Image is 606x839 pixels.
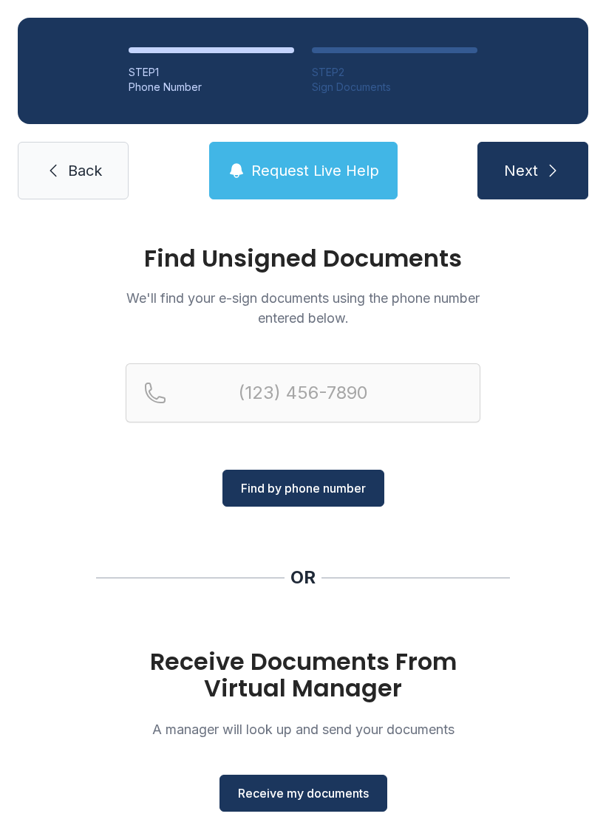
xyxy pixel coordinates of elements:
[312,80,477,95] div: Sign Documents
[126,363,480,422] input: Reservation phone number
[241,479,366,497] span: Find by phone number
[129,65,294,80] div: STEP 1
[238,784,369,802] span: Receive my documents
[126,247,480,270] h1: Find Unsigned Documents
[126,648,480,702] h1: Receive Documents From Virtual Manager
[126,288,480,328] p: We'll find your e-sign documents using the phone number entered below.
[251,160,379,181] span: Request Live Help
[312,65,477,80] div: STEP 2
[504,160,538,181] span: Next
[126,719,480,739] p: A manager will look up and send your documents
[129,80,294,95] div: Phone Number
[68,160,102,181] span: Back
[290,566,316,589] div: OR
